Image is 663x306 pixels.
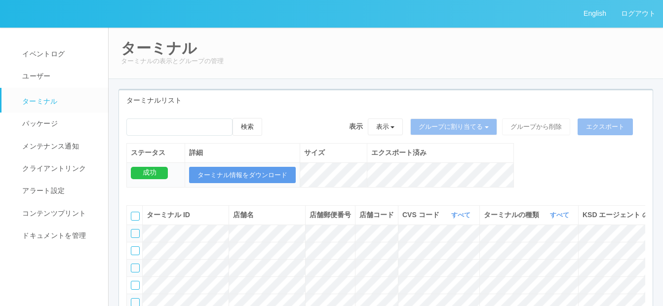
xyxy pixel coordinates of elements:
button: 表示 [368,118,403,135]
button: エクスポート [578,118,633,135]
a: パッケージ [1,113,117,135]
a: クライアントリンク [1,157,117,180]
span: ターミナル [20,97,58,105]
button: すべて [547,210,574,220]
div: ターミナルリスト [119,90,653,111]
button: ターミナル情報をダウンロード [189,167,296,184]
span: ドキュメントを管理 [20,231,86,239]
h2: ターミナル [121,40,651,56]
button: すべて [449,210,475,220]
button: グループに割り当てる [410,118,497,135]
button: 検索 [233,118,262,136]
div: エクスポート済み [371,148,509,158]
a: すべて [550,211,572,219]
span: パッケージ [20,119,58,127]
span: ターミナルの種類 [484,210,542,220]
div: 成功 [131,167,168,179]
span: ユーザー [20,72,50,80]
a: アラート設定 [1,180,117,202]
div: ターミナル ID [147,210,225,220]
span: アラート設定 [20,187,65,194]
button: グループから削除 [502,118,570,135]
span: コンテンツプリント [20,209,86,217]
a: ユーザー [1,65,117,87]
a: イベントログ [1,43,117,65]
span: 店舗コード [359,211,394,219]
p: ターミナルの表示とグループの管理 [121,56,651,66]
a: すべて [451,211,473,219]
div: ステータス [131,148,181,158]
span: 店舗郵便番号 [310,211,351,219]
a: ターミナル [1,88,117,113]
span: メンテナンス通知 [20,142,79,150]
a: ドキュメントを管理 [1,225,117,247]
div: 詳細 [189,148,296,158]
span: 店舗名 [233,211,254,219]
span: イベントログ [20,50,65,58]
a: メンテナンス通知 [1,135,117,157]
span: 表示 [349,121,363,132]
div: サイズ [304,148,363,158]
a: コンテンツプリント [1,202,117,225]
span: CVS コード [402,210,442,220]
span: クライアントリンク [20,164,86,172]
